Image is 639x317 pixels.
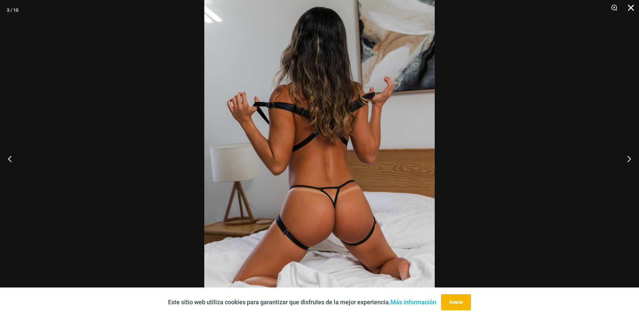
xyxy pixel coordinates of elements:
[390,299,436,306] a: Más información
[449,300,463,305] font: Aceptar
[614,142,639,175] button: Próximo
[168,299,390,306] font: Este sitio web utiliza cookies para garantizar que disfrutes de la mejor experiencia.
[441,294,471,310] button: Aceptar
[7,7,18,13] font: 3 / 10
